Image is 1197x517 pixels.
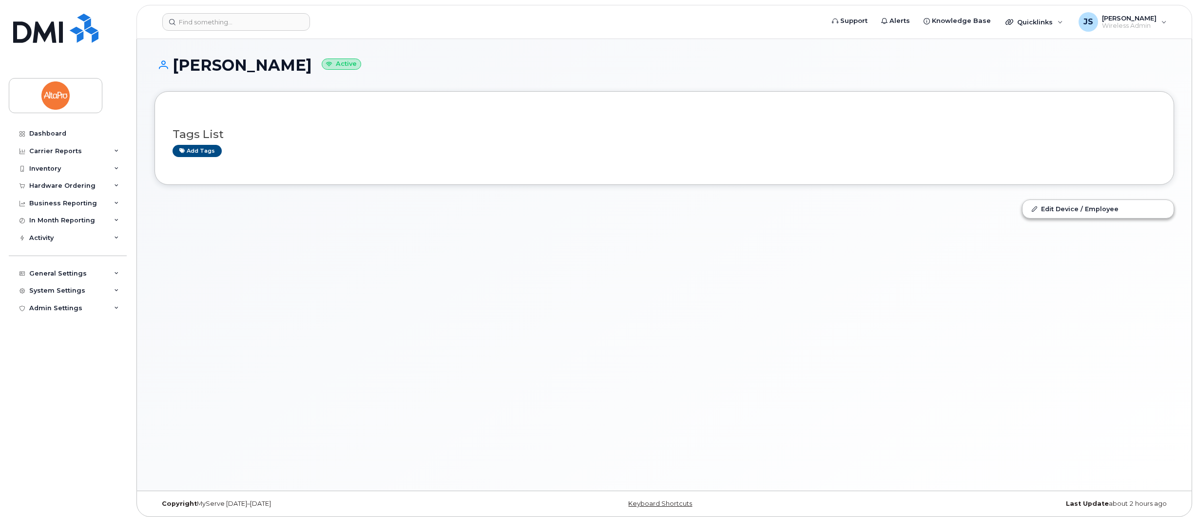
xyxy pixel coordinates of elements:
h1: [PERSON_NAME] [154,57,1174,74]
div: MyServe [DATE]–[DATE] [154,500,494,508]
small: Active [322,59,361,70]
div: about 2 hours ago [834,500,1174,508]
a: Keyboard Shortcuts [628,500,692,507]
a: Add tags [173,145,222,157]
a: Edit Device / Employee [1023,200,1174,218]
h3: Tags List [173,128,1156,140]
strong: Last Update [1066,500,1109,507]
strong: Copyright [162,500,197,507]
